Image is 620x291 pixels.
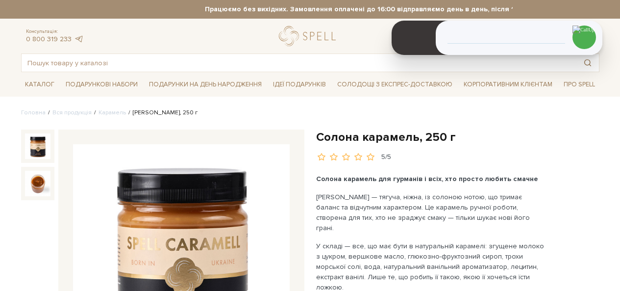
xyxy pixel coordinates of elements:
button: Пошук товару у каталозі [576,54,599,72]
b: Солона карамель для гурманів і всіх, хто просто любить смачне [316,175,538,183]
img: Солона карамель, 250 г [25,133,50,159]
a: telegram [74,35,84,43]
span: Каталог [21,77,58,92]
img: Солона карамель, 250 г [25,171,50,196]
a: Карамель [99,109,126,116]
a: logo [279,26,340,46]
input: Пошук товару у каталозі [22,54,576,72]
h1: Солона карамель, 250 г [316,130,599,145]
p: [PERSON_NAME] — тягуча, ніжна, із солоною нотою, що тримає баланс та відчутним характером. Це кар... [316,192,546,233]
span: Про Spell [560,77,599,92]
div: 5/5 [381,153,391,162]
a: Вся продукція [52,109,92,116]
span: Консультація: [26,28,84,35]
span: Подарункові набори [62,77,142,92]
li: [PERSON_NAME], 250 г [126,108,198,117]
span: Подарунки на День народження [145,77,266,92]
a: Солодощі з експрес-доставкою [333,76,456,93]
span: Ідеї подарунків [269,77,330,92]
a: Корпоративним клієнтам [460,76,556,93]
a: 0 800 319 233 [26,35,72,43]
a: Головна [21,109,46,116]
